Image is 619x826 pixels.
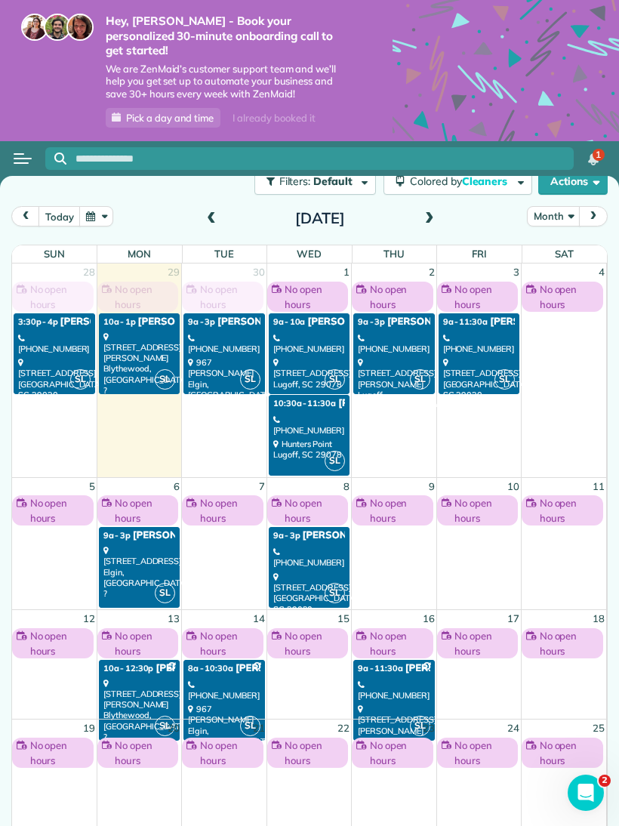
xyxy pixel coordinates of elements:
[555,248,574,260] span: Sat
[273,333,345,355] div: [PHONE_NUMBER]
[410,174,513,188] span: Colored by
[251,720,266,738] a: 21
[462,174,510,188] span: Cleaners
[285,495,343,525] span: No open hours
[370,282,429,312] span: No open hours
[240,369,260,390] span: SL
[599,775,611,787] span: 2
[172,478,181,496] a: 6
[273,357,345,390] div: [STREET_ADDRESS] Lugoff, SC 29078
[251,610,266,628] a: 14
[166,720,181,738] a: 20
[302,529,384,541] span: [PERSON_NAME]
[188,680,260,701] div: [PHONE_NUMBER]
[405,662,488,674] span: [PERSON_NAME]
[325,583,345,603] span: SL
[273,530,300,541] span: 9a - 3p
[254,168,376,195] button: Filters: Default
[358,680,430,701] div: [PHONE_NUMBER]
[307,316,390,328] span: [PERSON_NAME]
[273,415,345,436] div: [PHONE_NUMBER]
[30,628,89,658] span: No open hours
[188,704,260,757] div: 967 [PERSON_NAME] Elgin, [GEOGRAPHIC_DATA] ?
[66,14,94,41] img: michelle-19f622bdf1676172e81f8f8fba1fb50e276960ebfe0243fe18214015130c80e4.jpg
[128,248,151,260] span: Mon
[70,369,91,390] span: SL
[383,248,405,260] span: Thu
[188,663,233,673] span: 8a - 10:30a
[133,529,215,541] span: [PERSON_NAME]
[115,495,174,525] span: No open hours
[297,248,322,260] span: Wed
[596,149,601,161] span: 1
[106,63,347,101] span: We are ZenMaid’s customer support team and we’ll help you get set up to automate your business an...
[285,282,343,312] span: No open hours
[540,282,599,312] span: No open hours
[115,282,174,312] span: No open hours
[200,282,259,312] span: No open hours
[251,264,266,282] a: 30
[155,583,175,603] span: SL
[313,174,353,188] span: Default
[188,357,260,411] div: 967 [PERSON_NAME] Elgin, [GEOGRAPHIC_DATA] ?
[217,316,300,328] span: [PERSON_NAME]
[506,610,521,628] a: 17
[454,738,513,768] span: No open hours
[506,720,521,738] a: 24
[342,478,351,496] a: 8
[338,397,420,409] span: [PERSON_NAME]
[540,738,599,768] span: No open hours
[188,333,260,355] div: [PHONE_NUMBER]
[591,720,606,738] a: 25
[166,610,181,628] a: 13
[82,264,97,282] a: 28
[126,112,214,124] span: Pick a day and time
[383,168,532,195] button: Colored byCleaners
[103,678,175,743] div: [STREET_ADDRESS][PERSON_NAME] Blythewood, [GEOGRAPHIC_DATA] ?
[370,738,429,768] span: No open hours
[273,547,345,569] div: [PHONE_NUMBER]
[342,264,351,282] a: 1
[472,248,487,260] span: Fri
[115,738,174,768] span: No open hours
[273,572,345,615] div: [STREET_ADDRESS] [GEOGRAPHIC_DATA], SC 29020
[577,143,609,176] div: 1 unread notifications
[494,369,515,390] span: SL
[214,248,234,260] span: Tue
[387,316,470,328] span: [PERSON_NAME]
[273,316,306,327] span: 9a - 10a
[82,720,97,738] a: 19
[427,478,436,496] a: 9
[240,716,260,736] span: SL
[285,628,343,658] span: No open hours
[30,495,89,525] span: No open hours
[14,150,32,167] button: Open menu
[410,716,430,736] span: SL
[336,610,351,628] a: 15
[358,704,430,769] div: [STREET_ADDRESS][PERSON_NAME] Lugoff, [GEOGRAPHIC_DATA] ?
[427,264,436,282] a: 2
[200,495,259,525] span: No open hours
[421,720,436,738] a: 23
[166,264,181,282] a: 29
[44,14,71,41] img: jorge-587dff0eeaa6aab1f244e6dc62b8924c3b6ad411094392a53c71c6c4a576187d.jpg
[579,206,608,227] button: next
[358,333,430,355] div: [PHONE_NUMBER]
[103,530,131,541] span: 9a - 3p
[325,451,345,471] span: SL
[336,720,351,738] a: 22
[103,545,175,599] div: [STREET_ADDRESS] Elgin, [GEOGRAPHIC_DATA] ?
[138,316,220,328] span: [PERSON_NAME]
[236,662,318,674] span: [PERSON_NAME]
[82,610,97,628] a: 12
[443,316,488,327] span: 9a - 11:30a
[247,168,376,195] a: Filters: Default
[273,398,336,408] span: 10:30a - 11:30a
[568,775,604,811] iframe: Intercom live chat
[454,628,513,658] span: No open hours
[527,206,580,227] button: Month
[200,738,259,768] span: No open hours
[45,153,66,165] button: Focus search
[44,248,65,260] span: Sun
[103,663,154,673] span: 10a - 12:30p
